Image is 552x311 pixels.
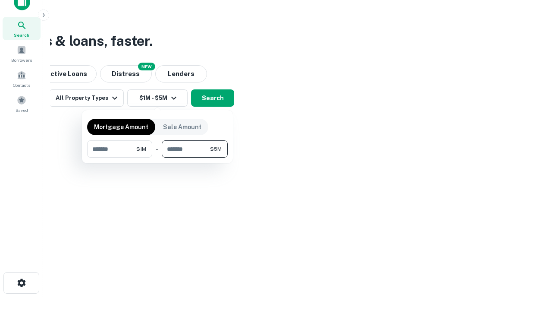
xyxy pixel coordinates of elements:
[136,145,146,153] span: $1M
[94,122,148,132] p: Mortgage Amount
[163,122,201,132] p: Sale Amount
[156,140,158,158] div: -
[509,242,552,283] iframe: Chat Widget
[210,145,222,153] span: $5M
